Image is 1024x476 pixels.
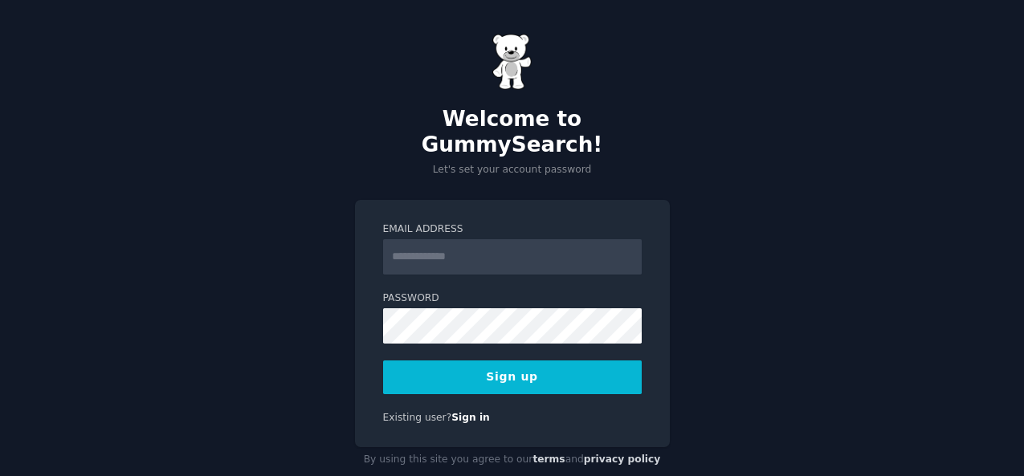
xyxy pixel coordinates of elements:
a: terms [532,454,565,465]
img: Gummy Bear [492,34,532,90]
span: Existing user? [383,412,452,423]
a: Sign in [451,412,490,423]
a: privacy policy [584,454,661,465]
h2: Welcome to GummySearch! [355,107,670,157]
label: Email Address [383,222,642,237]
div: By using this site you agree to our and [355,447,670,473]
label: Password [383,291,642,306]
button: Sign up [383,360,642,394]
p: Let's set your account password [355,163,670,177]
